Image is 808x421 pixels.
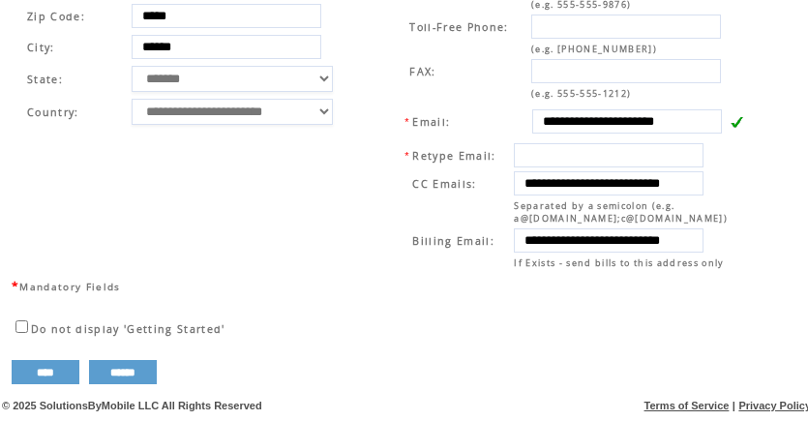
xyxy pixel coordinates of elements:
[27,73,125,86] span: State:
[733,400,735,411] span: |
[412,234,494,248] span: Billing Email:
[27,10,85,23] span: Zip Code:
[531,43,657,55] span: (e.g. [PHONE_NUMBER])
[644,400,730,411] a: Terms of Service
[19,280,120,293] span: Mandatory Fields
[27,105,79,119] span: Country:
[31,322,225,336] span: Do not display 'Getting Started'
[412,177,476,191] span: CC Emails:
[412,149,495,163] span: Retype Email:
[514,256,724,269] span: If Exists - send bills to this address only
[730,115,743,129] img: v.gif
[412,115,450,129] span: Email:
[27,41,55,54] span: City:
[409,20,508,34] span: Toll-Free Phone:
[409,65,435,78] span: FAX:
[514,199,728,225] span: Separated by a semicolon (e.g. a@[DOMAIN_NAME];c@[DOMAIN_NAME])
[531,87,631,100] span: (e.g. 555-555-1212)
[2,400,262,411] span: © 2025 SolutionsByMobile LLC All Rights Reserved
